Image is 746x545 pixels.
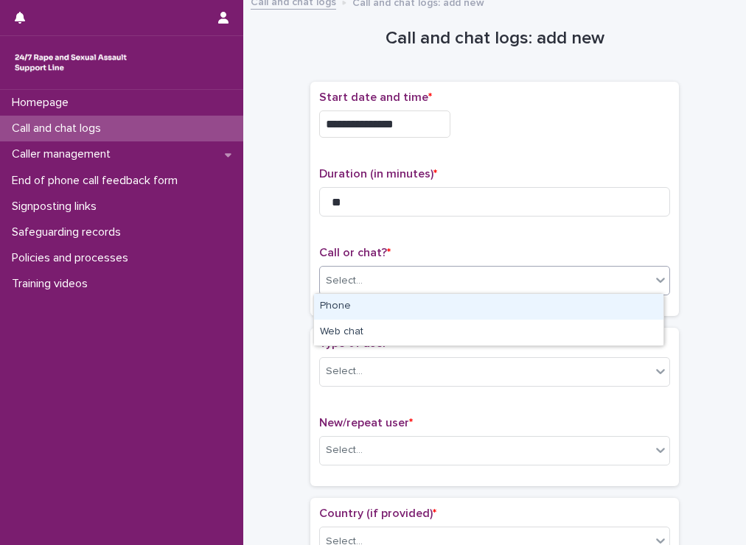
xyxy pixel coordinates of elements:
[326,443,363,458] div: Select...
[319,168,437,180] span: Duration (in minutes)
[6,174,189,188] p: End of phone call feedback form
[6,200,108,214] p: Signposting links
[314,294,663,320] div: Phone
[319,91,432,103] span: Start date and time
[310,28,679,49] h1: Call and chat logs: add new
[6,251,140,265] p: Policies and processes
[6,225,133,239] p: Safeguarding records
[319,507,436,519] span: Country (if provided)
[12,48,130,77] img: rhQMoQhaT3yELyF149Cw
[326,273,363,289] div: Select...
[326,364,363,379] div: Select...
[319,247,391,259] span: Call or chat?
[6,96,80,110] p: Homepage
[319,417,413,429] span: New/repeat user
[6,147,122,161] p: Caller management
[6,277,100,291] p: Training videos
[6,122,113,136] p: Call and chat logs
[314,320,663,345] div: Web chat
